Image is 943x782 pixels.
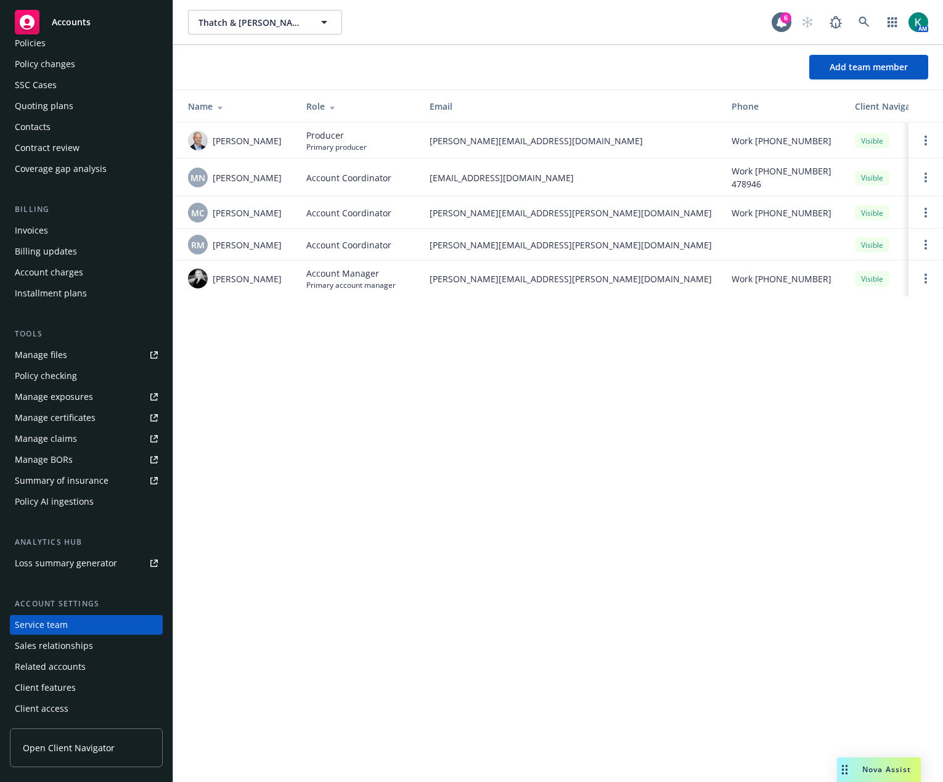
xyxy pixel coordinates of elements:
span: Account Coordinator [306,238,391,251]
span: [PERSON_NAME][EMAIL_ADDRESS][DOMAIN_NAME] [430,134,712,147]
span: [PERSON_NAME] [213,134,282,147]
span: Accounts [52,17,91,27]
div: Coverage gap analysis [15,159,107,179]
button: Nova Assist [837,757,921,782]
div: Manage claims [15,429,77,449]
a: Open options [918,271,933,286]
div: Billing [10,203,163,216]
a: Policies [10,33,163,53]
div: Installment plans [15,283,87,303]
div: Policy checking [15,366,77,386]
span: [PERSON_NAME][EMAIL_ADDRESS][PERSON_NAME][DOMAIN_NAME] [430,238,712,251]
a: Open options [918,170,933,185]
span: MN [190,171,205,184]
span: Account Manager [306,267,396,280]
div: Email [430,100,712,113]
div: Manage certificates [15,408,96,428]
div: Related accounts [15,657,86,677]
a: Invoices [10,221,163,240]
div: Manage files [15,345,67,365]
span: Account Coordinator [306,206,391,219]
div: Manage exposures [15,387,93,407]
div: Policy changes [15,54,75,74]
a: Account charges [10,263,163,282]
div: Drag to move [837,757,852,782]
span: [PERSON_NAME] [213,171,282,184]
div: Invoices [15,221,48,240]
a: Summary of insurance [10,471,163,491]
div: Policies [15,33,46,53]
span: Primary producer [306,142,367,152]
span: MC [191,206,205,219]
img: photo [188,131,208,150]
a: Report a Bug [823,10,848,35]
div: Manage BORs [15,450,73,470]
div: Service team [15,615,68,635]
a: Policy AI ingestions [10,492,163,511]
span: Producer [306,129,367,142]
span: [PERSON_NAME] [213,206,282,219]
div: Client access [15,699,68,719]
span: Work [PHONE_NUMBER] [732,206,831,219]
div: Visible [855,133,889,149]
a: Service team [10,615,163,635]
span: Work [PHONE_NUMBER] [732,134,831,147]
div: Role [306,100,410,113]
span: [PERSON_NAME][EMAIL_ADDRESS][PERSON_NAME][DOMAIN_NAME] [430,272,712,285]
a: Manage BORs [10,450,163,470]
div: Visible [855,205,889,221]
span: Account Coordinator [306,171,391,184]
a: Search [852,10,876,35]
div: Visible [855,170,889,185]
div: Quoting plans [15,96,73,116]
img: photo [188,269,208,288]
a: Contract review [10,138,163,158]
a: Policy checking [10,366,163,386]
a: Switch app [880,10,905,35]
div: Phone [732,100,835,113]
a: Open options [918,205,933,220]
a: Coverage gap analysis [10,159,163,179]
span: Thatch & [PERSON_NAME], LLP [198,16,305,29]
div: Sales relationships [15,636,93,656]
span: [PERSON_NAME][EMAIL_ADDRESS][PERSON_NAME][DOMAIN_NAME] [430,206,712,219]
a: Accounts [10,5,163,39]
div: Visible [855,237,889,253]
a: Installment plans [10,283,163,303]
span: RM [191,238,205,251]
div: Visible [855,271,889,287]
span: Work [PHONE_NUMBER] 478946 [732,165,835,190]
a: Open options [918,133,933,148]
a: Related accounts [10,657,163,677]
button: Thatch & [PERSON_NAME], LLP [188,10,342,35]
div: Contacts [15,117,51,137]
a: Policy changes [10,54,163,74]
span: Add team member [830,61,908,73]
a: Contacts [10,117,163,137]
a: Client features [10,678,163,698]
a: Start snowing [795,10,820,35]
div: Policy AI ingestions [15,492,94,511]
a: Sales relationships [10,636,163,656]
div: Client features [15,678,76,698]
div: Account charges [15,263,83,282]
button: Add team member [809,55,928,79]
a: Loss summary generator [10,553,163,573]
a: Quoting plans [10,96,163,116]
div: Contract review [15,138,80,158]
div: Loss summary generator [15,553,117,573]
span: Work [PHONE_NUMBER] [732,272,831,285]
a: Manage files [10,345,163,365]
span: Nova Assist [862,764,911,775]
div: SSC Cases [15,75,57,95]
span: [PERSON_NAME] [213,272,282,285]
div: Summary of insurance [15,471,108,491]
img: photo [908,12,928,32]
a: Manage exposures [10,387,163,407]
span: [PERSON_NAME] [213,238,282,251]
span: Open Client Navigator [23,741,115,754]
span: [EMAIL_ADDRESS][DOMAIN_NAME] [430,171,712,184]
div: Analytics hub [10,536,163,548]
div: Tools [10,328,163,340]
